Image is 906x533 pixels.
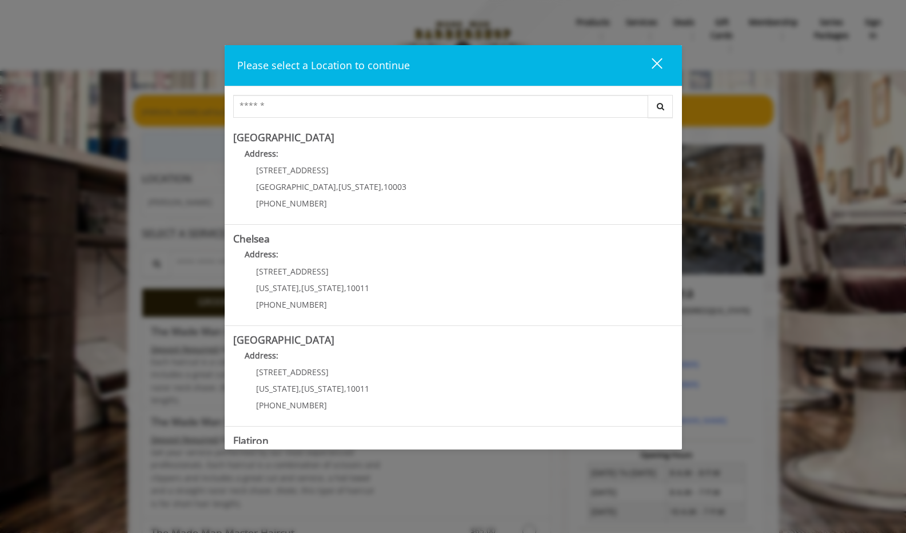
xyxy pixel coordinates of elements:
b: Address: [245,350,278,361]
span: , [299,383,301,394]
span: [US_STATE] [256,383,299,394]
div: Center Select [233,95,673,124]
b: Address: [245,148,278,159]
input: Search Center [233,95,648,118]
span: 10011 [346,283,369,293]
span: Please select a Location to continue [237,58,410,72]
span: [GEOGRAPHIC_DATA] [256,181,336,192]
div: close dialog [638,57,661,74]
span: [STREET_ADDRESS] [256,367,329,377]
span: , [381,181,384,192]
span: , [344,283,346,293]
span: 10003 [384,181,406,192]
span: 10011 [346,383,369,394]
span: [US_STATE] [338,181,381,192]
b: Flatiron [233,433,269,447]
b: [GEOGRAPHIC_DATA] [233,333,334,347]
span: [STREET_ADDRESS] [256,266,329,277]
span: [PHONE_NUMBER] [256,198,327,209]
b: [GEOGRAPHIC_DATA] [233,130,334,144]
span: , [299,283,301,293]
b: Chelsea [233,232,270,245]
span: [PHONE_NUMBER] [256,400,327,411]
i: Search button [654,102,667,110]
span: [PHONE_NUMBER] [256,299,327,310]
span: [US_STATE] [301,383,344,394]
span: , [336,181,338,192]
span: , [344,383,346,394]
span: [US_STATE] [256,283,299,293]
span: [US_STATE] [301,283,344,293]
b: Address: [245,249,278,260]
button: close dialog [630,54,669,77]
span: [STREET_ADDRESS] [256,165,329,176]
